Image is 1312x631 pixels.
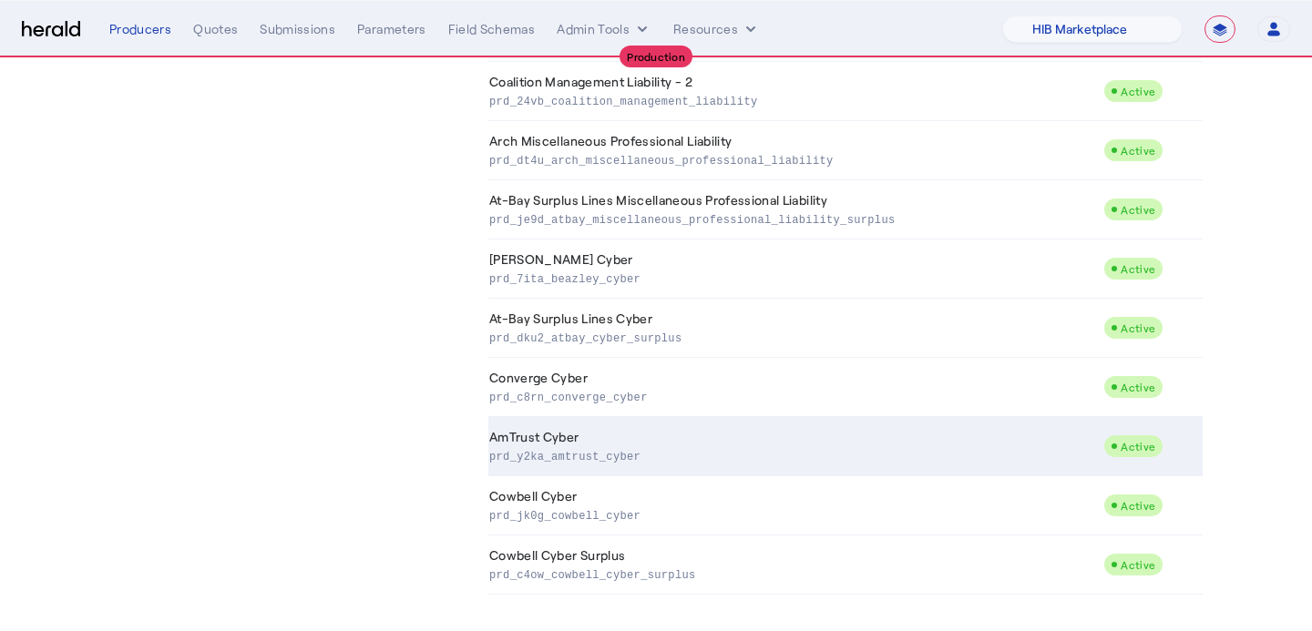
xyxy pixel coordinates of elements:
td: Cowbell Cyber Surplus [488,535,1103,595]
span: Active [1121,144,1155,157]
div: Producers [109,20,171,38]
span: Active [1121,558,1155,571]
span: Active [1121,321,1155,334]
p: prd_y2ka_amtrust_cyber [489,446,1096,464]
span: Active [1121,203,1155,216]
td: At-Bay Surplus Lines Cyber [488,299,1103,358]
p: prd_24vb_coalition_management_liability [489,91,1096,109]
div: Quotes [193,20,238,38]
span: Active [1121,85,1155,97]
img: Herald Logo [22,21,80,38]
p: prd_dku2_atbay_cyber_surplus [489,328,1096,346]
div: Field Schemas [448,20,536,38]
span: Active [1121,381,1155,393]
button: Resources dropdown menu [673,20,760,38]
p: prd_je9d_atbay_miscellaneous_professional_liability_surplus [489,209,1096,228]
p: prd_jk0g_cowbell_cyber [489,505,1096,524]
div: Submissions [260,20,335,38]
p: prd_c4ow_cowbell_cyber_surplus [489,565,1096,583]
td: At-Bay Surplus Lines Miscellaneous Professional Liability [488,180,1103,239]
td: Coalition Management Liability - 2 [488,62,1103,121]
td: AmTrust Cyber [488,417,1103,476]
span: Active [1121,499,1155,512]
td: Arch Miscellaneous Professional Liability [488,121,1103,180]
p: prd_7ita_beazley_cyber [489,269,1096,287]
td: Cowbell Cyber [488,476,1103,535]
td: [PERSON_NAME] Cyber [488,239,1103,299]
td: Converge Cyber [488,358,1103,417]
p: prd_c8rn_converge_cyber [489,387,1096,405]
button: internal dropdown menu [557,20,651,38]
div: Parameters [357,20,426,38]
span: Active [1121,440,1155,453]
div: Production [620,46,692,67]
span: Active [1121,262,1155,275]
p: prd_dt4u_arch_miscellaneous_professional_liability [489,150,1096,168]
